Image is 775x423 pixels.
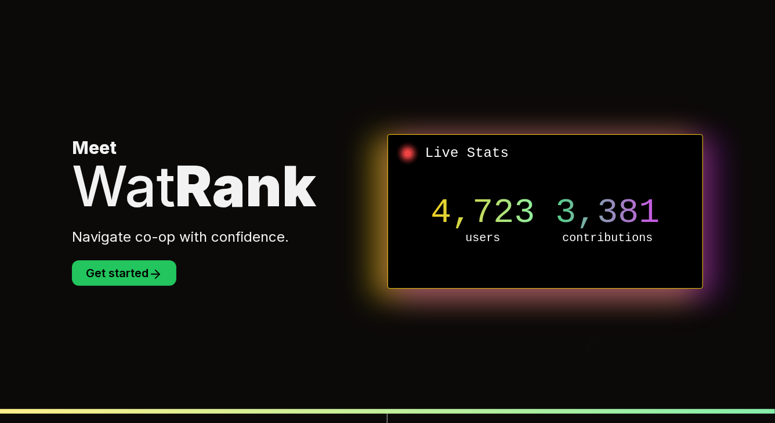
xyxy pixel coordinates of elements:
p: users [421,230,545,246]
span: Rank [175,152,316,220]
p: 4,723 [421,195,545,230]
span: Wat [72,152,175,220]
h2: Live Stats [397,144,693,163]
p: 3,381 [545,195,670,230]
button: Get started [72,260,176,286]
p: contributions [545,230,670,246]
h1: Meet [72,137,387,214]
a: Get started [72,268,176,279]
p: Navigate co-op with confidence. [72,228,387,246]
